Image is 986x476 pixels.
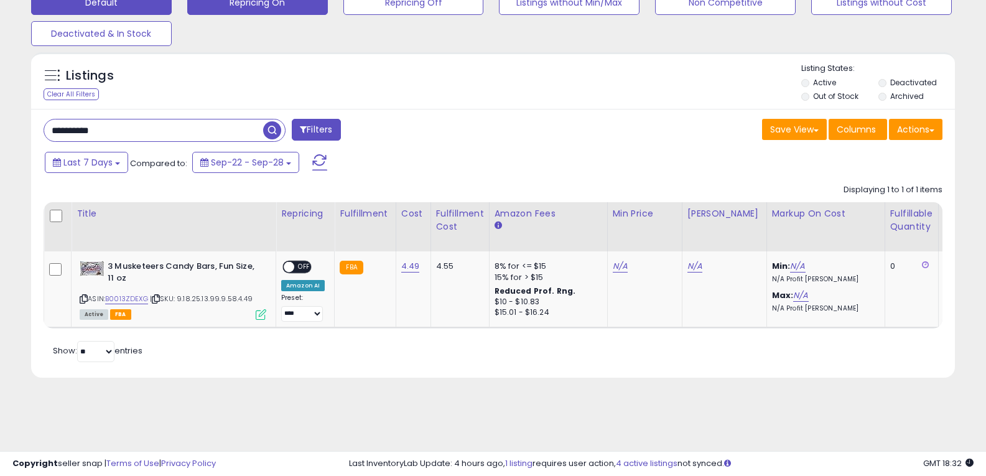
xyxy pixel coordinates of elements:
a: N/A [613,260,628,273]
div: Preset: [281,294,325,322]
div: Fulfillment Cost [436,207,484,233]
button: Sep-22 - Sep-28 [192,152,299,173]
div: ASIN: [80,261,266,319]
a: B0013ZDEXG [105,294,148,304]
p: N/A Profit [PERSON_NAME] [772,304,875,313]
span: | SKU: 9.18.25.13.99.9.58.4.49 [150,294,253,304]
div: Fulfillment [340,207,390,220]
b: Max: [772,289,794,301]
b: Reduced Prof. Rng. [495,286,576,296]
div: 8% for <= $15 [495,261,598,272]
span: Compared to: [130,157,187,169]
span: OFF [294,262,314,273]
button: Actions [889,119,942,140]
a: 4.49 [401,260,420,273]
span: All listings currently available for purchase on Amazon [80,309,108,320]
span: Sep-22 - Sep-28 [211,156,284,169]
div: Cost [401,207,426,220]
div: Fulfillable Quantity [890,207,933,233]
span: Columns [837,123,876,136]
div: Displaying 1 to 1 of 1 items [844,184,942,196]
a: N/A [793,289,808,302]
button: Filters [292,119,340,141]
div: Min Price [613,207,677,220]
div: [PERSON_NAME] [687,207,761,220]
div: 0 [890,261,929,272]
button: Save View [762,119,827,140]
a: 1 listing [505,457,533,469]
b: 3 Musketeers Candy Bars, Fun Size, 11 oz [108,261,259,287]
div: seller snap | | [12,458,216,470]
small: FBA [340,261,363,274]
div: Title [77,207,271,220]
h5: Listings [66,67,114,85]
div: 4.55 [436,261,480,272]
p: N/A Profit [PERSON_NAME] [772,275,875,284]
div: Amazon Fees [495,207,602,220]
div: Markup on Cost [772,207,880,220]
div: $10 - $10.83 [495,297,598,307]
label: Active [813,77,836,88]
span: Last 7 Days [63,156,113,169]
a: 4 active listings [616,457,677,469]
a: Privacy Policy [161,457,216,469]
a: Terms of Use [106,457,159,469]
div: Amazon AI [281,280,325,291]
span: Show: entries [53,345,142,357]
div: $15.01 - $16.24 [495,307,598,318]
div: Clear All Filters [44,88,99,100]
small: Amazon Fees. [495,220,502,231]
div: 15% for > $15 [495,272,598,283]
label: Archived [890,91,924,101]
strong: Copyright [12,457,58,469]
th: The percentage added to the cost of goods (COGS) that forms the calculator for Min & Max prices. [766,202,885,251]
span: 2025-10-7 18:32 GMT [923,457,974,469]
button: Deactivated & In Stock [31,21,172,46]
button: Last 7 Days [45,152,128,173]
button: Columns [829,119,887,140]
div: Last InventoryLab Update: 4 hours ago, requires user action, not synced. [349,458,974,470]
b: Min: [772,260,791,272]
a: N/A [687,260,702,273]
img: 51crjqWi8vL._SL40_.jpg [80,261,105,276]
p: Listing States: [801,63,955,75]
label: Out of Stock [813,91,858,101]
div: Repricing [281,207,329,220]
label: Deactivated [890,77,937,88]
a: N/A [790,260,805,273]
span: FBA [110,309,131,320]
